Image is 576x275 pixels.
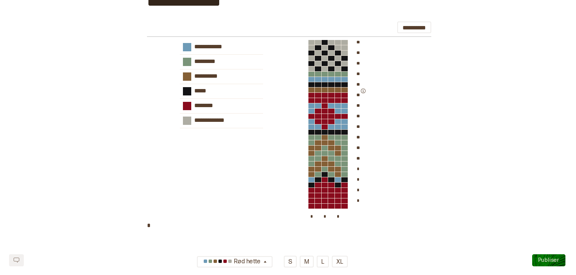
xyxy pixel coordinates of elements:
button: XL [332,256,348,267]
button: L [317,256,329,267]
button: Rød hette [197,256,273,267]
span: Publiser [538,257,559,263]
button: M [300,256,314,267]
div: Rød hette [201,256,262,268]
button: Publiser [532,254,565,266]
button: S [284,256,297,267]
